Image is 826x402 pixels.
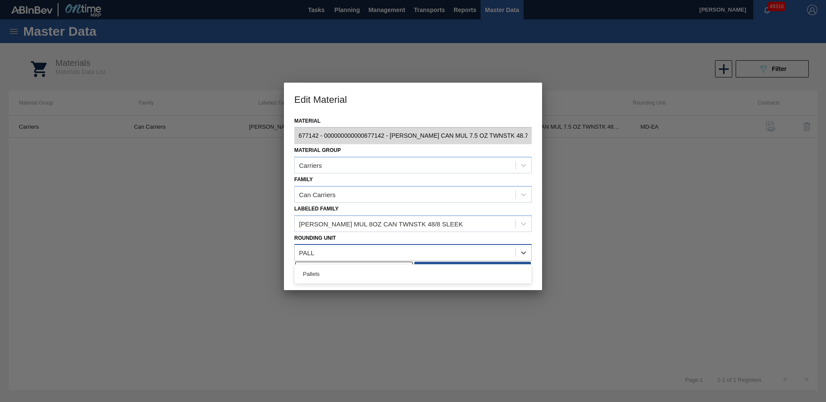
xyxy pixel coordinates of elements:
[294,115,532,127] label: Material
[294,235,336,241] label: Rounding Unit
[284,83,542,115] h3: Edit Material
[294,206,339,212] label: Labeled Family
[299,162,322,169] div: Carriers
[414,262,531,279] button: Save
[299,191,336,198] div: Can Carriers
[294,176,313,182] label: Family
[294,266,532,282] div: Pallets
[294,147,341,153] label: Material Group
[295,262,413,279] button: Cancel
[299,220,463,227] div: [PERSON_NAME] MUL 8OZ CAN TWNSTK 48/8 SLEEK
